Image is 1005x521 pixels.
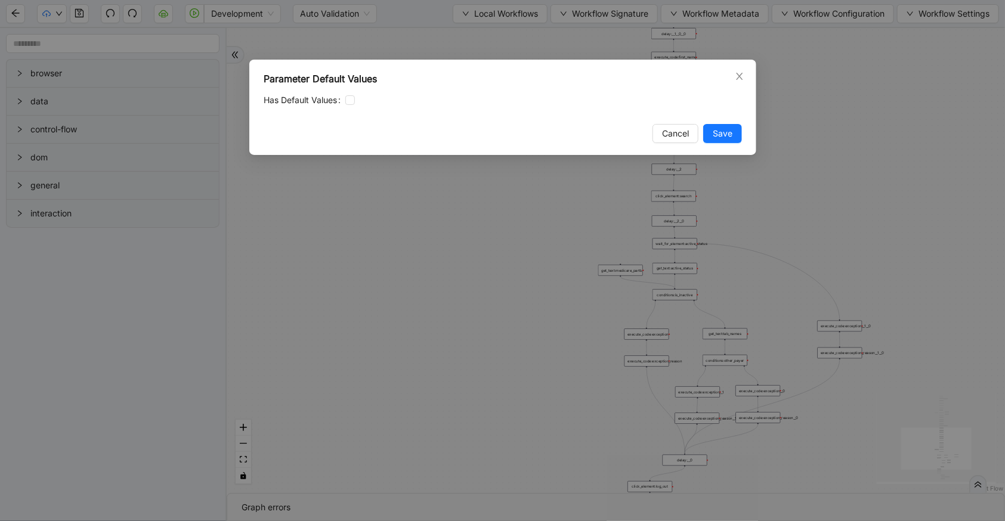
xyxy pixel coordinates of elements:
[703,124,742,143] button: Save
[653,124,698,143] button: Cancel
[733,70,746,83] button: Close
[713,127,732,140] span: Save
[264,94,337,107] span: Has Default Values
[264,72,742,86] div: Parameter Default Values
[662,127,689,140] span: Cancel
[735,72,744,81] span: close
